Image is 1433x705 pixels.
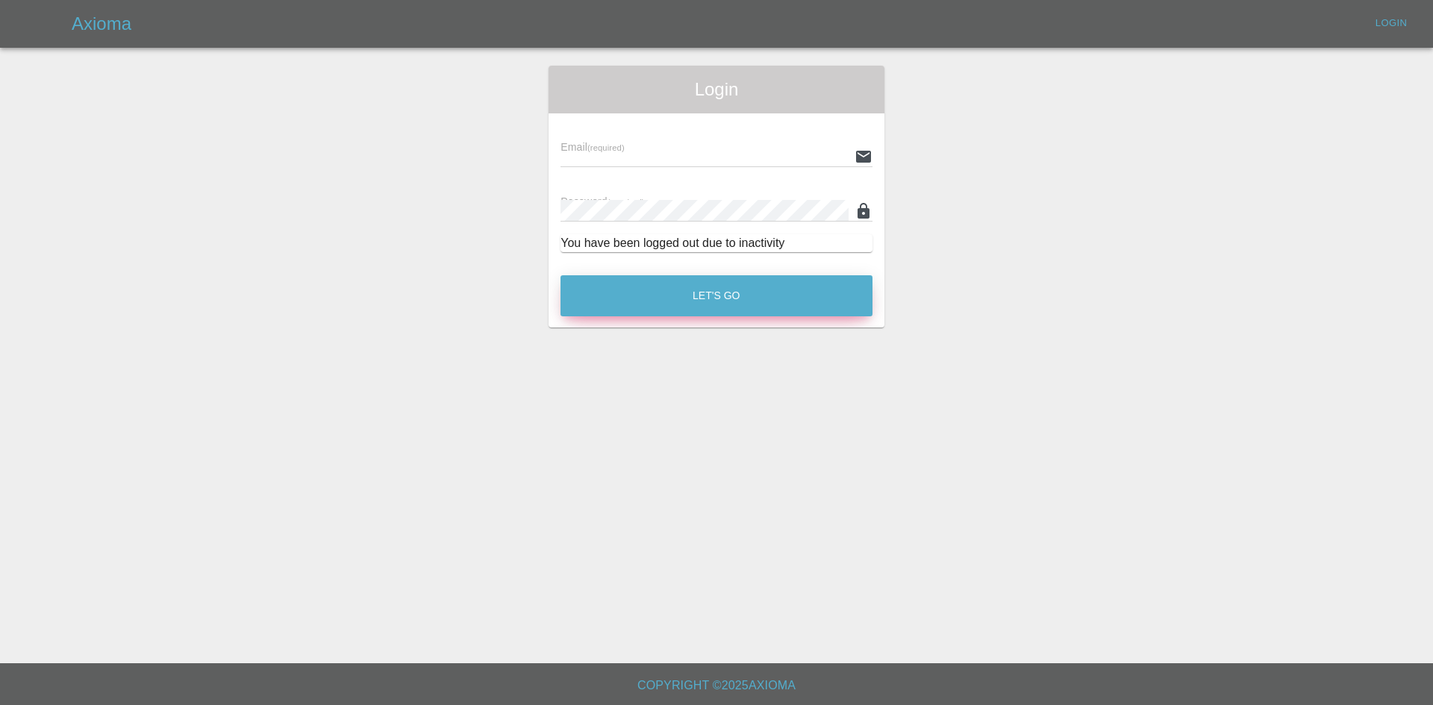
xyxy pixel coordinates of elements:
h5: Axioma [72,12,131,36]
button: Let's Go [561,275,872,316]
small: (required) [608,198,645,207]
small: (required) [587,143,625,152]
div: You have been logged out due to inactivity [561,234,872,252]
span: Email [561,141,624,153]
h6: Copyright © 2025 Axioma [12,675,1421,696]
span: Login [561,78,872,101]
a: Login [1367,12,1415,35]
span: Password [561,195,644,207]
